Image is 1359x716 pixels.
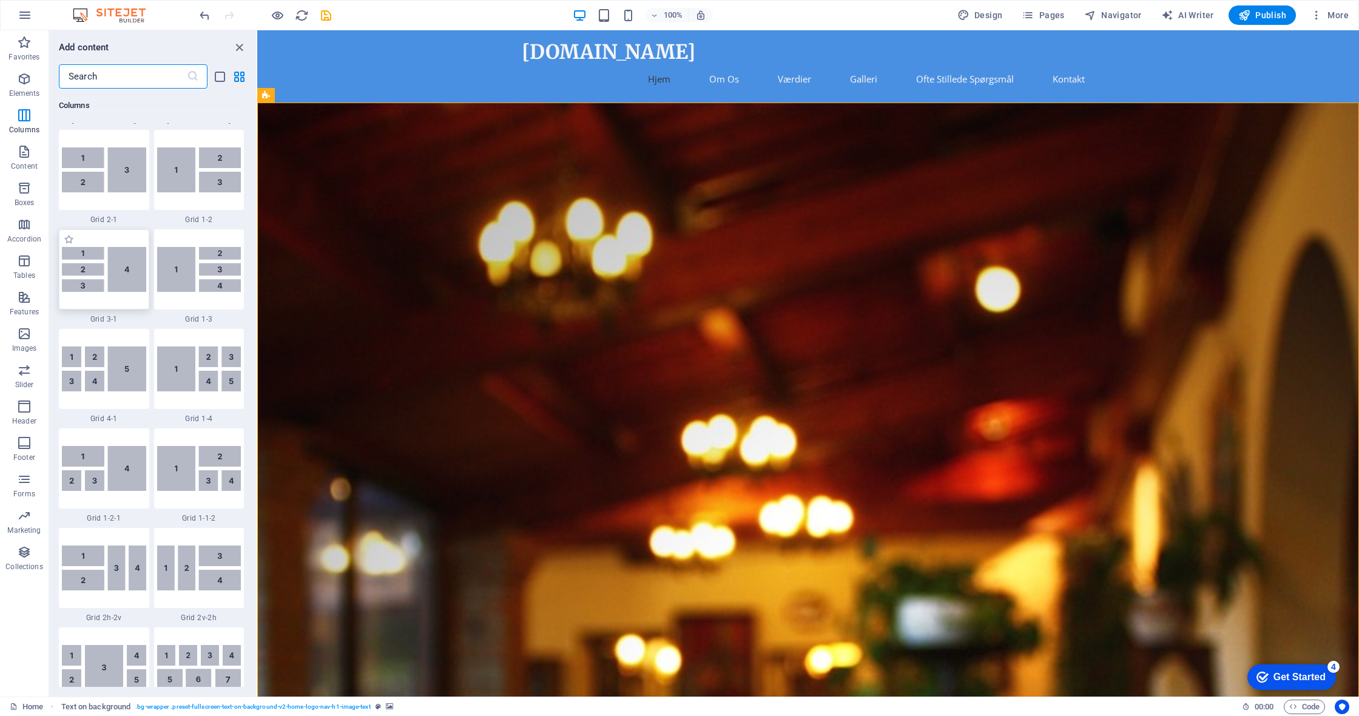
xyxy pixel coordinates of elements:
img: Grid2v-2h.svg [157,545,241,590]
nav: breadcrumb [61,700,393,714]
div: Grid 1-4 [154,329,244,424]
div: Grid 2v-2h [154,528,244,623]
p: Accordion [7,234,41,244]
i: Save (Ctrl+S) [319,8,333,22]
p: Collections [5,562,42,572]
i: Reload page [295,8,309,22]
div: Grid 2h-2v [59,528,149,623]
span: Design [957,9,1003,21]
img: Grid1-1-2.svg [157,446,241,491]
img: Grid3-4.svg [157,645,241,690]
p: Features [10,307,39,317]
button: list-view [212,69,227,84]
p: Elements [9,89,40,98]
p: Images [12,343,37,353]
button: More [1306,5,1354,25]
div: Grid 1-1-2 [154,428,244,523]
img: Grid4-1.svg [62,346,146,391]
span: : [1263,702,1265,711]
div: Grid 3-1 [59,229,149,324]
button: Design [953,5,1008,25]
img: Grid2-1.svg [62,147,146,192]
button: Pages [1017,5,1069,25]
span: Grid 1-2 [154,215,244,225]
span: Grid 1-4 [154,414,244,424]
img: Grid2h-2v.svg [62,545,146,590]
span: Grid 2-1 [59,215,149,225]
button: save [319,8,333,22]
h6: Columns [59,98,244,113]
div: Grid 1-2-1 [59,428,149,523]
button: Code [1284,700,1325,714]
span: Navigator [1084,9,1142,21]
input: Search [59,64,187,89]
a: Click to cancel selection. Double-click to open Pages [10,700,43,714]
button: Navigator [1079,5,1147,25]
div: Get Started 4 items remaining, 20% complete [10,6,98,32]
p: Content [11,161,38,171]
i: This element contains a background [386,703,393,710]
button: 100% [646,8,689,22]
div: Grid 2-1 [59,130,149,225]
p: Columns [9,125,39,135]
span: Pages [1022,9,1064,21]
i: Undo: Change text (Ctrl+Z) [198,8,212,22]
div: Get Started [36,13,88,24]
div: Grid 1-3 [154,229,244,324]
img: Editor Logo [70,8,161,22]
button: grid-view [232,69,246,84]
img: Grid1-2-1.svg [62,446,146,491]
span: Grid 1-1-2 [154,513,244,523]
span: Grid 3-1 [59,314,149,324]
h6: Session time [1242,700,1274,714]
div: Design (Ctrl+Alt+Y) [953,5,1008,25]
div: Grid 1-2 [154,130,244,225]
span: Click to select. Double-click to edit [61,700,131,714]
button: Usercentrics [1335,700,1349,714]
div: 4 [90,2,102,15]
span: More [1310,9,1349,21]
p: Slider [15,380,34,390]
span: Grid 1-3 [154,314,244,324]
span: Grid 4-1 [59,414,149,424]
i: On resize automatically adjust zoom level to fit chosen device. [695,10,706,21]
span: Code [1289,700,1320,714]
button: undo [197,8,212,22]
button: Click here to leave preview mode and continue editing [270,8,285,22]
button: close panel [232,40,246,55]
button: reload [294,8,309,22]
span: Grid 2h-2v [59,613,149,623]
span: . bg-wrapper .preset-fullscreen-text-on-background-v2-home-logo-nav-h1-image-text [135,700,370,714]
i: This element is a customizable preset [376,703,381,710]
img: Grid1-3.svg [157,247,241,292]
p: Tables [13,271,35,280]
span: Publish [1238,9,1286,21]
span: Add to favorites [64,234,74,245]
h6: Add content [59,40,109,55]
img: Grid3-1.svg [62,247,146,292]
span: AI Writer [1161,9,1214,21]
button: AI Writer [1156,5,1219,25]
button: Publish [1229,5,1296,25]
img: Grid1-2.svg [157,147,241,192]
p: Marketing [7,525,41,535]
p: Header [12,416,36,426]
p: Favorites [8,52,39,62]
div: Grid 4-1 [59,329,149,424]
span: Grid 2v-2h [154,613,244,623]
span: Grid 1-2-1 [59,513,149,523]
h6: 100% [664,8,683,22]
img: Grid1-4.svg [157,346,241,391]
span: 00 00 [1255,700,1273,714]
img: Grid2-1-2.svg [62,645,146,690]
p: Forms [13,489,35,499]
p: Footer [13,453,35,462]
p: Boxes [15,198,35,208]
